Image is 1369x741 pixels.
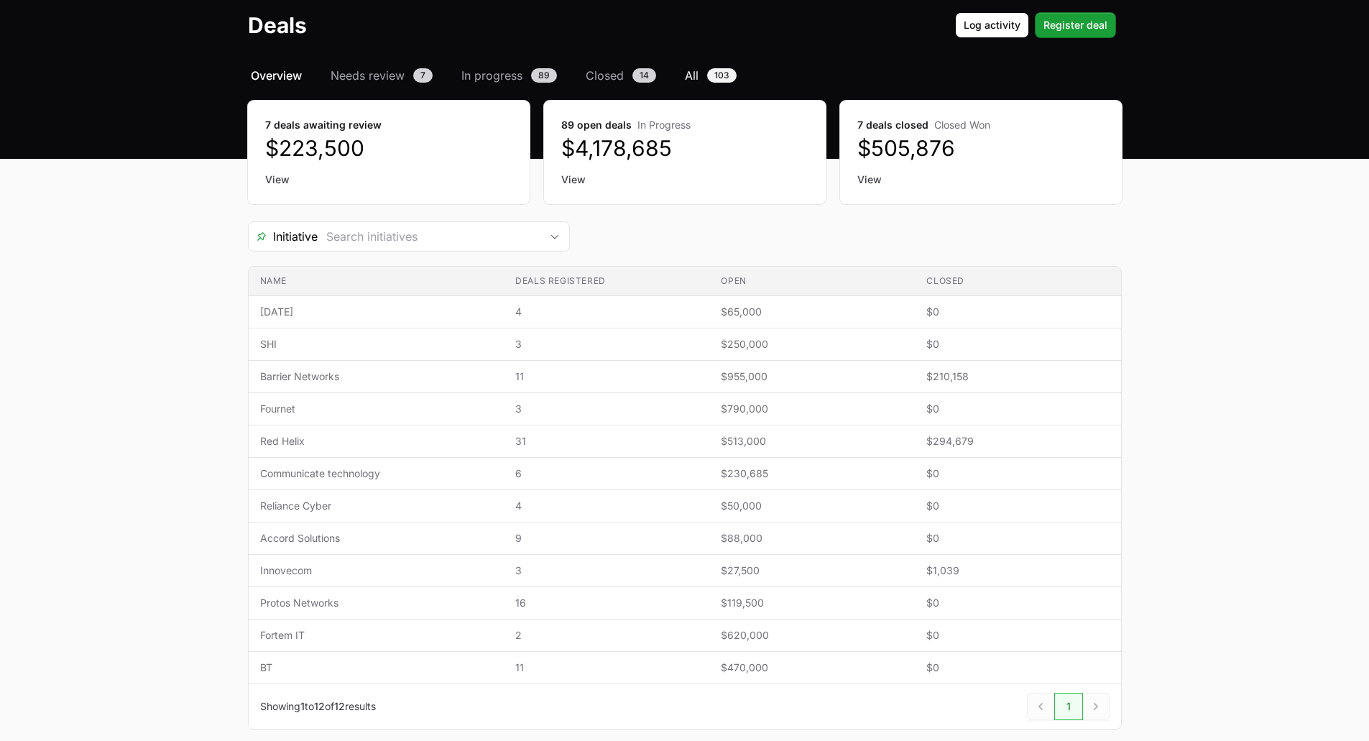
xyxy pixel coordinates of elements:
a: View [561,172,808,187]
a: All103 [682,67,739,84]
a: 1 [1054,693,1083,720]
span: 89 [531,68,557,83]
span: 9 [515,531,698,546]
span: $513,000 [721,434,903,448]
h1: Deals [248,12,307,38]
span: Closed [586,67,624,84]
span: 7 [413,68,433,83]
span: In progress [461,67,522,84]
span: 12 [314,700,325,712]
input: Search initiatives [318,222,540,251]
dt: 89 open deals [561,118,808,132]
th: Deals registered [504,267,709,296]
span: Accord Solutions [260,531,493,546]
dd: $505,876 [857,135,1105,161]
span: $50,000 [721,499,903,513]
button: Register deal [1035,12,1116,38]
span: $119,500 [721,596,903,610]
span: All [685,67,699,84]
span: 3 [515,402,698,416]
a: In progress89 [458,67,560,84]
span: 6 [515,466,698,481]
span: $294,679 [926,434,1109,448]
span: 3 [515,337,698,351]
span: $0 [926,305,1109,319]
span: $65,000 [721,305,903,319]
div: Primary actions [955,12,1116,38]
a: View [857,172,1105,187]
span: BT [260,661,493,675]
span: $250,000 [721,337,903,351]
span: Innovecom [260,563,493,578]
span: $955,000 [721,369,903,384]
span: Overview [251,67,302,84]
span: Reliance Cyber [260,499,493,513]
div: Open [540,222,569,251]
span: $0 [926,531,1109,546]
span: Fortem IT [260,628,493,643]
span: $790,000 [721,402,903,416]
span: $27,500 [721,563,903,578]
span: Barrier Networks [260,369,493,384]
span: $210,158 [926,369,1109,384]
span: 3 [515,563,698,578]
span: $470,000 [721,661,903,675]
a: Needs review7 [328,67,435,84]
span: Protos Networks [260,596,493,610]
span: Log activity [964,17,1020,34]
dt: 7 deals closed [857,118,1105,132]
span: Initiative [249,228,318,245]
span: $230,685 [721,466,903,481]
span: 11 [515,661,698,675]
span: 11 [515,369,698,384]
dt: 7 deals awaiting review [265,118,512,132]
span: Communicate technology [260,466,493,481]
span: $620,000 [721,628,903,643]
th: Closed [915,267,1120,296]
span: $0 [926,402,1109,416]
span: 4 [515,305,698,319]
section: Deals Filters [248,221,1122,730]
a: Overview [248,67,305,84]
dd: $223,500 [265,135,512,161]
p: Showing to of results [260,699,376,714]
span: In Progress [637,119,691,131]
dd: $4,178,685 [561,135,808,161]
span: 1 [300,700,305,712]
th: Name [249,267,504,296]
span: $0 [926,466,1109,481]
span: 16 [515,596,698,610]
span: 12 [334,700,345,712]
span: Register deal [1043,17,1107,34]
span: $0 [926,628,1109,643]
span: 2 [515,628,698,643]
span: $0 [926,661,1109,675]
span: $0 [926,337,1109,351]
span: Red Helix [260,434,493,448]
span: 14 [632,68,656,83]
span: Closed Won [934,119,990,131]
span: SHI [260,337,493,351]
span: 103 [707,68,737,83]
span: 4 [515,499,698,513]
span: [DATE] [260,305,493,319]
nav: Deals navigation [248,67,1122,84]
span: $1,039 [926,563,1109,578]
span: $0 [926,596,1109,610]
span: Fournet [260,402,493,416]
span: 31 [515,434,698,448]
button: Log activity [955,12,1029,38]
span: Needs review [331,67,405,84]
a: Closed14 [583,67,659,84]
span: $0 [926,499,1109,513]
th: Open [709,267,915,296]
span: $88,000 [721,531,903,546]
a: View [265,172,512,187]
